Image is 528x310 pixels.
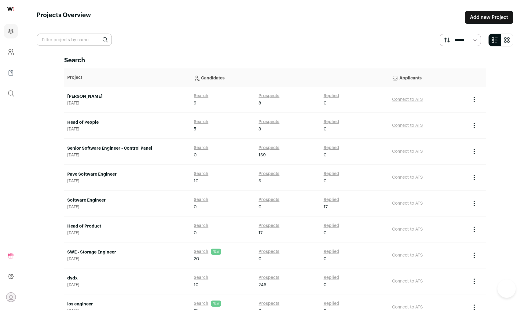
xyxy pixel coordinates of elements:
span: [DATE] [67,101,188,106]
span: [DATE] [67,231,188,235]
span: [DATE] [67,153,188,158]
button: Project Actions [471,278,478,285]
a: Search [194,93,208,99]
span: 10 [194,178,199,184]
img: wellfound-shorthand-0d5821cbd27db2630d0214b213865d53afaa358527fdda9d0ea32b1df1b89c2c.svg [7,7,14,11]
a: Search [194,119,208,125]
span: [DATE] [67,257,188,261]
span: [DATE] [67,127,188,132]
a: Replied [324,93,339,99]
span: 0 [194,230,197,236]
a: Search [194,197,208,203]
a: Head of Product [67,223,188,229]
span: [DATE] [67,179,188,184]
a: Senior Software Engineer - Control Panel [67,145,188,151]
a: Company and ATS Settings [4,45,18,59]
span: 8 [258,100,261,106]
a: Prospects [258,275,279,281]
a: Replied [324,145,339,151]
h2: Search [64,56,486,65]
span: 0 [324,282,327,288]
button: Project Actions [471,174,478,181]
a: Company Lists [4,65,18,80]
iframe: Help Scout Beacon - Open [497,279,516,298]
a: Search [194,249,208,255]
a: Connect to ATS [392,97,423,102]
a: Replied [324,249,339,255]
a: Replied [324,301,339,307]
h1: Projects Overview [37,11,91,24]
a: Prospects [258,119,279,125]
span: 246 [258,282,266,288]
a: Connect to ATS [392,149,423,154]
span: [DATE] [67,283,188,287]
a: Connect to ATS [392,305,423,309]
a: Connect to ATS [392,123,423,128]
a: Prospects [258,223,279,229]
p: Applicants [392,71,464,84]
a: Replied [324,223,339,229]
span: 0 [194,204,197,210]
span: 10 [194,282,199,288]
a: Replied [324,171,339,177]
button: Project Actions [471,226,478,233]
span: 0 [258,256,262,262]
a: ios engineer [67,301,188,307]
span: 20 [194,256,199,262]
a: Head of People [67,119,188,126]
span: 0 [324,100,327,106]
input: Filter projects by name [37,34,112,46]
span: 0 [324,178,327,184]
a: Search [194,301,208,307]
span: 0 [324,152,327,158]
span: [DATE] [67,205,188,210]
a: Pave Software Engineer [67,171,188,177]
a: Prospects [258,301,279,307]
a: Prospects [258,145,279,151]
span: 17 [258,230,262,236]
a: Prospects [258,171,279,177]
a: Connect to ATS [392,279,423,283]
a: [PERSON_NAME] [67,93,188,100]
button: Project Actions [471,200,478,207]
span: 17 [324,204,328,210]
a: Replied [324,119,339,125]
a: Connect to ATS [392,253,423,257]
button: Project Actions [471,96,478,103]
p: Candidates [194,71,386,84]
span: 0 [324,126,327,132]
a: Software Engineer [67,197,188,203]
a: dydx [67,275,188,281]
span: NEW [211,249,221,255]
a: Prospects [258,197,279,203]
a: Connect to ATS [392,201,423,206]
a: Connect to ATS [392,175,423,180]
span: 5 [194,126,196,132]
span: 3 [258,126,261,132]
span: 0 [324,256,327,262]
a: Search [194,171,208,177]
a: Prospects [258,93,279,99]
a: Add new Project [465,11,513,24]
a: Replied [324,275,339,281]
span: 0 [258,204,262,210]
span: 169 [258,152,266,158]
a: Search [194,223,208,229]
a: Projects [4,24,18,38]
a: Prospects [258,249,279,255]
span: 0 [194,152,197,158]
a: Replied [324,197,339,203]
a: SWE - Storage Engineer [67,249,188,255]
button: Project Actions [471,122,478,129]
button: Project Actions [471,148,478,155]
button: Open dropdown [6,292,16,302]
span: 6 [258,178,261,184]
a: Connect to ATS [392,227,423,232]
span: NEW [211,301,221,307]
a: Search [194,145,208,151]
a: Search [194,275,208,281]
span: 9 [194,100,196,106]
p: Project [67,75,188,81]
button: Project Actions [471,252,478,259]
span: 0 [324,230,327,236]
